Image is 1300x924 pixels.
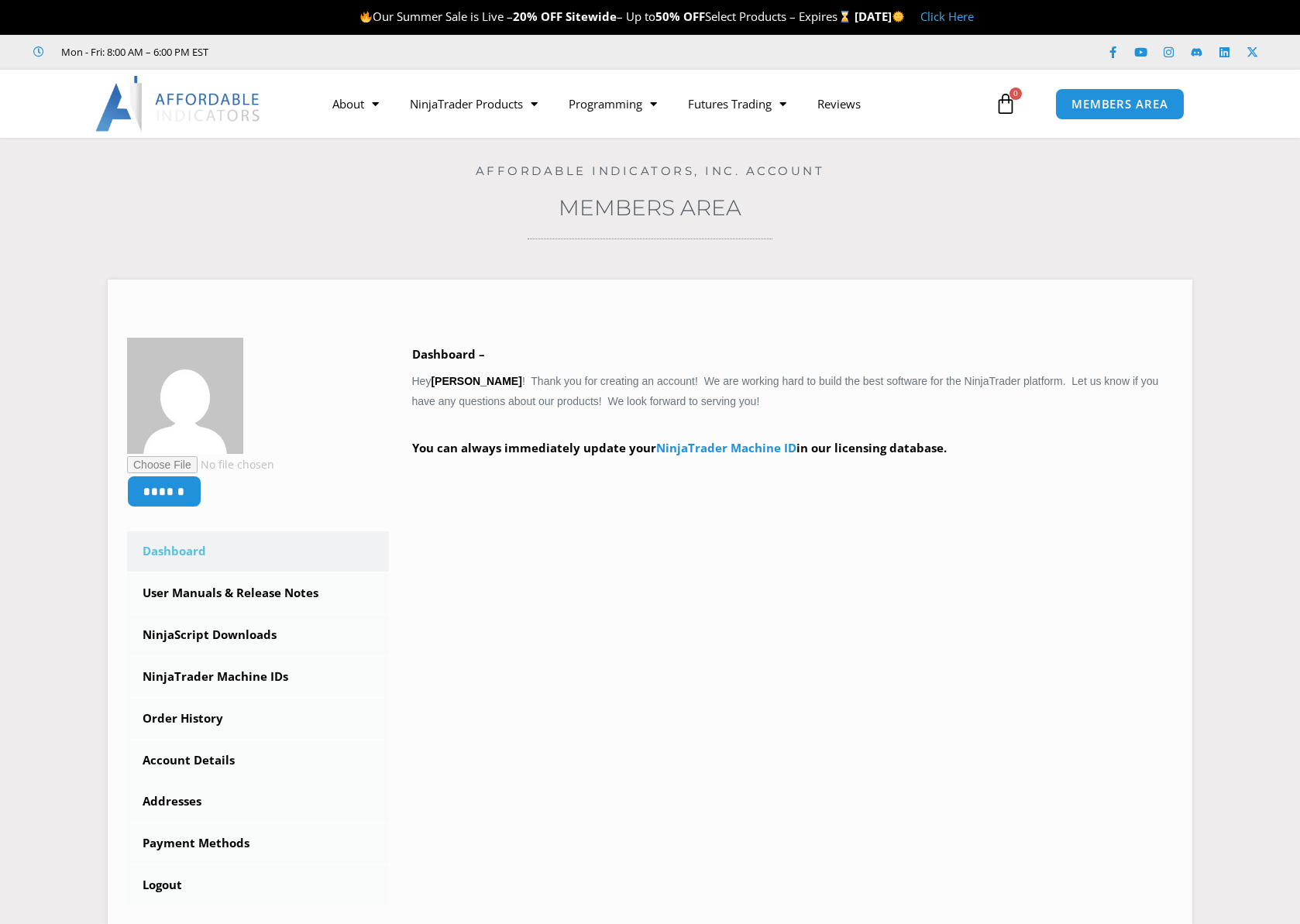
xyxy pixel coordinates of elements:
[57,43,208,61] span: Mon - Fri: 8:00 AM – 6:00 PM EST
[95,76,262,132] img: LogoAI | Affordable Indicators – NinjaTrader
[920,9,974,24] a: Click Here
[559,194,741,221] a: Members Area
[566,9,617,24] strong: Sitewide
[431,375,521,387] strong: [PERSON_NAME]
[1055,88,1185,120] a: MEMBERS AREA
[127,657,389,697] a: NinjaTrader Machine IDs
[513,9,562,24] strong: 20% OFF
[127,531,389,572] a: Dashboard
[553,86,672,122] a: Programming
[802,86,876,122] a: Reviews
[1009,88,1022,100] span: 0
[412,440,947,455] strong: You can always immediately update your in our licensing database.
[1071,98,1168,110] span: MEMBERS AREA
[839,11,851,22] img: ⌛
[317,86,394,122] a: About
[412,344,1174,481] div: Hey ! Thank you for creating an account! We are working hard to build the best software for the N...
[655,9,705,24] strong: 50% OFF
[127,573,389,613] a: User Manuals & Release Notes
[855,9,905,24] strong: [DATE]
[127,615,389,655] a: NinjaScript Downloads
[127,699,389,739] a: Order History
[230,44,463,60] iframe: Customer reviews powered by Trustpilot
[394,86,553,122] a: NinjaTrader Products
[972,81,1040,126] a: 0
[412,346,485,362] b: Dashboard –
[317,86,991,122] nav: Menu
[892,11,904,22] img: 🌞
[360,11,372,22] img: 🔥
[672,86,802,122] a: Futures Trading
[127,740,389,781] a: Account Details
[476,163,825,178] a: Affordable Indicators, Inc. Account
[127,865,389,905] a: Logout
[127,823,389,864] a: Payment Methods
[656,440,796,455] a: NinjaTrader Machine ID
[359,9,854,24] span: Our Summer Sale is Live – – Up to Select Products – Expires
[127,338,243,454] img: 1ab165bdab6777df96d8a1ce42d7ba12ae5d33538ef9b5ce93c9f62286522bc0
[127,531,389,905] nav: Account pages
[127,781,389,822] a: Addresses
